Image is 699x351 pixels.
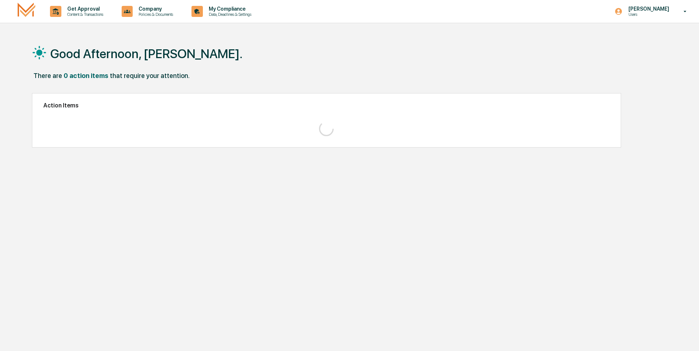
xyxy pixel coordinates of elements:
[133,6,177,12] p: Company
[203,6,255,12] p: My Compliance
[33,72,62,79] div: There are
[61,6,107,12] p: Get Approval
[64,72,108,79] div: 0 action items
[133,12,177,17] p: Policies & Documents
[110,72,190,79] div: that require your attention.
[61,12,107,17] p: Content & Transactions
[623,6,673,12] p: [PERSON_NAME]
[43,102,610,109] h2: Action Items
[623,12,673,17] p: Users
[18,3,35,20] img: logo
[50,46,243,61] h1: Good Afternoon, [PERSON_NAME].
[203,12,255,17] p: Data, Deadlines & Settings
